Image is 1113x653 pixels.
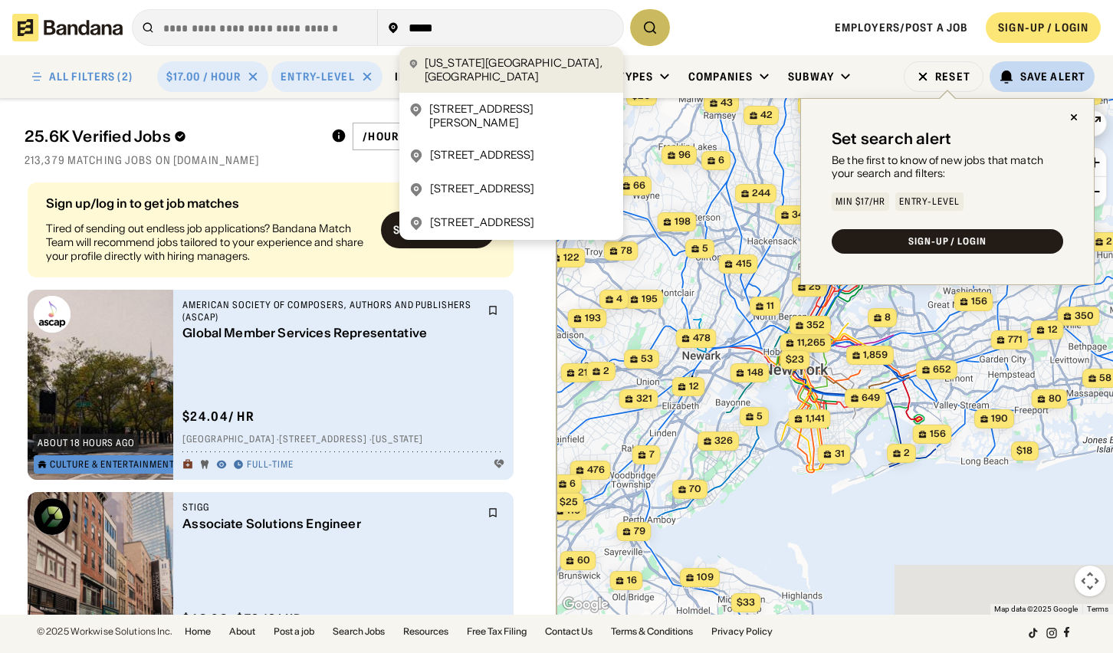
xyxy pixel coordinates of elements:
[797,336,826,349] span: 11,265
[25,176,532,615] div: grid
[621,244,632,258] span: 78
[585,312,601,325] span: 193
[570,477,576,491] span: 6
[1016,445,1033,456] span: $18
[578,366,588,379] span: 21
[34,296,71,333] img: American Society of Composers, Authors and Publishers (ASCAP) logo
[863,349,888,362] span: 1,859
[760,109,773,122] span: 42
[971,295,987,308] span: 156
[37,627,172,636] div: © 2025 Workwise Solutions Inc.
[560,595,611,615] a: Open this area in Google Maps (opens a new window)
[693,332,711,345] span: 478
[904,447,910,460] span: 2
[46,197,369,209] div: Sign up/log in to get job matches
[185,627,211,636] a: Home
[933,363,951,376] span: 652
[1075,566,1105,596] button: Map camera controls
[393,223,483,237] div: Sign up / Log in
[835,448,845,461] span: 31
[182,501,478,514] div: Stigg
[1020,70,1085,84] div: Save Alert
[636,392,652,405] span: 321
[678,149,691,162] span: 96
[994,605,1078,613] span: Map data ©2025 Google
[563,251,579,264] span: 122
[998,21,1088,34] div: SIGN-UP / LOGIN
[1049,392,1062,405] span: 80
[38,438,135,448] div: about 18 hours ago
[577,554,590,567] span: 60
[1048,323,1058,336] span: 12
[611,627,693,636] a: Terms & Conditions
[429,102,614,130] div: [STREET_ADDRESS][PERSON_NAME]
[832,154,1063,180] div: Be the first to know of new jobs that match your search and filters:
[363,130,399,143] div: /hour
[46,221,369,264] div: Tired of sending out endless job applications? Bandana Match Team will recommend jobs tailored to...
[634,525,645,538] span: 79
[560,595,611,615] img: Google
[274,627,314,636] a: Post a job
[809,281,821,294] span: 25
[333,627,385,636] a: Search Jobs
[425,56,614,84] div: [US_STATE][GEOGRAPHIC_DATA], [GEOGRAPHIC_DATA]
[1075,310,1094,323] span: 350
[675,215,691,228] span: 198
[587,464,605,477] span: 476
[885,311,891,324] span: 8
[12,14,123,41] img: Bandana logotype
[560,496,578,507] span: $25
[792,208,810,221] span: 344
[747,366,763,379] span: 148
[641,353,653,366] span: 53
[1087,605,1108,613] a: Terms (opens in new tab)
[721,97,733,110] span: 43
[50,460,175,469] div: Culture & Entertainment
[718,154,724,167] span: 6
[430,182,534,197] div: [STREET_ADDRESS]
[182,409,254,425] div: $ 24.04 / hr
[806,412,825,425] span: 1,141
[832,130,951,148] div: Set search alert
[229,627,255,636] a: About
[430,148,534,163] div: [STREET_ADDRESS]
[182,434,504,446] div: [GEOGRAPHIC_DATA] · [STREET_ADDRESS] · [US_STATE]
[752,187,770,200] span: 244
[697,571,714,584] span: 109
[899,197,960,206] div: Entry-Level
[711,627,773,636] a: Privacy Policy
[649,448,655,461] span: 7
[930,428,946,441] span: 156
[835,21,967,34] a: Employers/Post a job
[908,237,987,246] div: SIGN-UP / LOGIN
[603,365,609,378] span: 2
[633,179,645,192] span: 66
[786,353,804,365] span: $23
[467,627,527,636] a: Free Tax Filing
[757,410,763,423] span: 5
[25,127,319,146] div: 25.6K Verified Jobs
[34,498,71,535] img: Stigg logo
[806,319,825,332] span: 352
[182,517,478,531] div: Associate Solutions Engineer
[688,70,753,84] div: Companies
[182,326,478,341] div: Global Member Services Representative
[616,293,622,306] span: 4
[25,153,532,167] div: 213,379 matching jobs on [DOMAIN_NAME]
[714,435,733,448] span: 326
[935,71,970,82] div: Reset
[689,483,701,496] span: 70
[836,197,885,206] div: Min $17/hr
[689,380,699,393] span: 12
[702,242,708,255] span: 5
[247,459,294,471] div: Full-time
[545,627,593,636] a: Contact Us
[788,70,834,84] div: Subway
[395,70,461,84] div: Industries
[182,299,478,323] div: American Society of Composers, Authors and Publishers (ASCAP)
[281,70,354,84] div: Entry-Level
[991,412,1008,425] span: 190
[182,611,302,627] div: $ 48.08 - $72.12 / hr
[166,70,241,84] div: $17.00 / hour
[736,258,752,271] span: 415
